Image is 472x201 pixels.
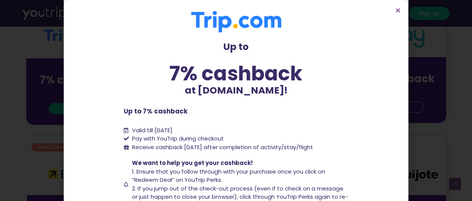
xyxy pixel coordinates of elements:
p: Up to [124,40,349,54]
span: Pay with YouTrip during checkout [130,135,224,143]
p: at [DOMAIN_NAME]! [124,83,349,98]
span: Valid till [DATE] [132,126,172,134]
div: 7% cashback [124,63,349,83]
a: Close [395,8,401,13]
span: 1. Ensure that you follow through with your purchase once you click on “Redeem Deal” on YouTrip P... [132,168,325,184]
span: We want to help you get your cashback! [132,159,253,167]
b: Up to 7% cashback [124,107,187,116]
span: Receive cashback [DATE] after completion of activity/stay/flight [132,143,313,151]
